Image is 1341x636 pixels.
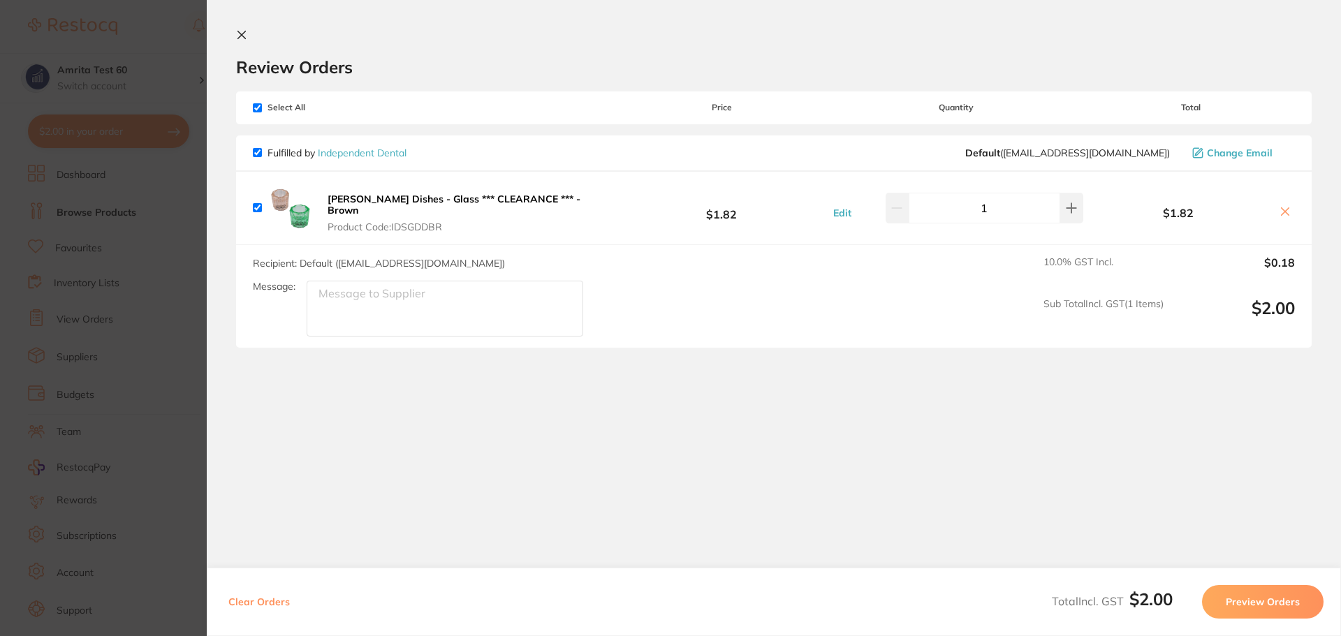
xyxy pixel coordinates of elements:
[965,147,1170,158] span: orders@independentdental.com.au
[826,103,1087,112] span: Quantity
[1175,298,1295,337] output: $2.00
[1202,585,1324,619] button: Preview Orders
[1043,298,1164,337] span: Sub Total Incl. GST ( 1 Items)
[318,147,406,159] a: Independent Dental
[328,221,613,232] span: Product Code: IDSGDDBR
[1207,147,1273,158] span: Change Email
[1175,256,1295,287] output: $0.18
[224,585,294,619] button: Clear Orders
[1087,207,1270,219] b: $1.82
[323,193,617,233] button: [PERSON_NAME] Dishes - Glass *** CLEARANCE *** - Brown Product Code:IDSGDDBR
[1188,147,1295,159] button: Change Email
[1052,594,1173,608] span: Total Incl. GST
[1087,103,1295,112] span: Total
[1129,589,1173,609] b: $2.00
[268,147,406,158] p: Fulfilled by
[253,257,505,269] span: Recipient: Default ( [EMAIL_ADDRESS][DOMAIN_NAME] )
[268,186,312,230] img: aDVuYQ
[617,103,826,112] span: Price
[1043,256,1164,287] span: 10.0 % GST Incl.
[236,57,1312,77] h2: Review Orders
[617,195,826,221] b: $1.82
[253,281,295,293] label: Message:
[829,207,856,219] button: Edit
[253,103,393,112] span: Select All
[965,147,1000,159] b: Default
[328,193,580,216] b: [PERSON_NAME] Dishes - Glass *** CLEARANCE *** - Brown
